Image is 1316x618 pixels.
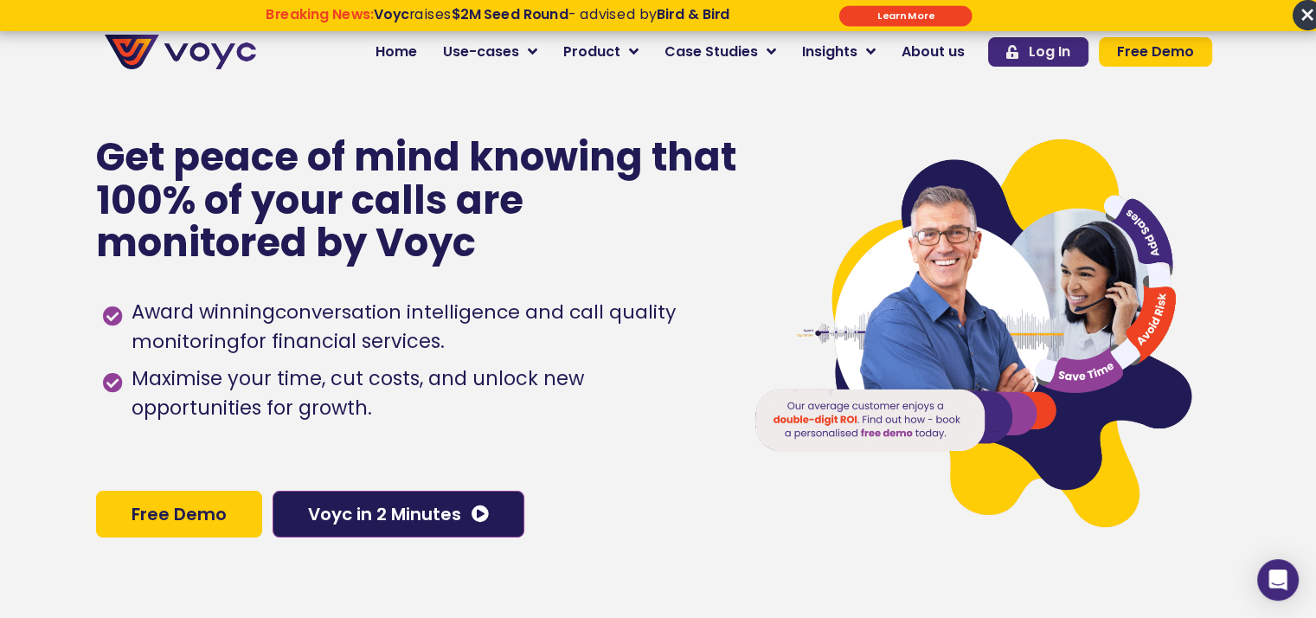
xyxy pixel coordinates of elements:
strong: Bird & Bird [656,5,729,24]
a: Voyc in 2 Minutes [273,491,524,538]
a: Privacy Policy [356,360,438,377]
span: Free Demo [1117,45,1194,59]
span: Job title [229,140,288,160]
strong: $2M Seed Round [451,5,568,24]
a: Free Demo [96,491,262,538]
strong: Voyc [374,5,409,24]
div: Breaking News: Voyc raises $2M Seed Round - advised by Bird & Bird [196,6,799,39]
a: Product [550,35,652,69]
a: Case Studies [652,35,789,69]
a: Free Demo [1099,37,1212,67]
a: Use-cases [430,35,550,69]
span: Voyc in 2 Minutes [308,505,461,523]
span: About us [902,42,965,62]
a: About us [889,35,978,69]
div: Submit [839,5,973,26]
span: raises - advised by [374,5,729,24]
div: Open Intercom Messenger [1257,559,1299,601]
a: Home [363,35,430,69]
span: Use-cases [443,42,519,62]
a: Log In [988,37,1088,67]
span: Award winning for financial services. [127,298,718,357]
a: Insights [789,35,889,69]
p: Get peace of mind knowing that 100% of your calls are monitored by Voyc [96,136,739,265]
span: Log In [1029,45,1070,59]
span: Case Studies [664,42,758,62]
span: Free Demo [132,505,227,523]
span: Phone [229,69,273,89]
span: Product [563,42,620,62]
span: Home [376,42,417,62]
span: Maximise your time, cut costs, and unlock new opportunities for growth. [127,364,718,423]
img: voyc-full-logo [105,35,256,69]
span: Insights [802,42,857,62]
h1: conversation intelligence and call quality monitoring [132,299,676,355]
strong: Breaking News: [266,5,374,24]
